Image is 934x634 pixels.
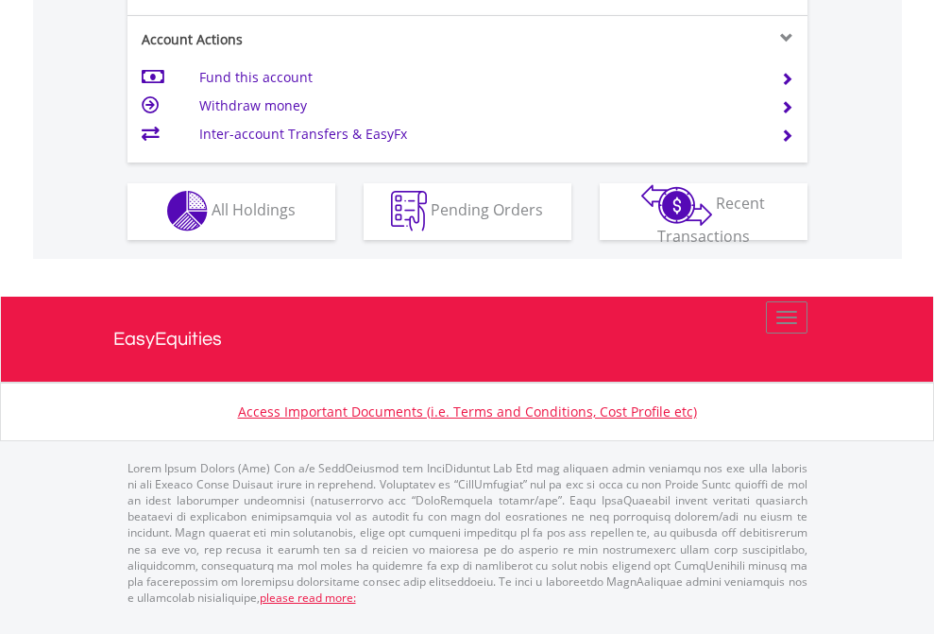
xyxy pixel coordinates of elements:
[260,590,356,606] a: please read more:
[199,120,757,148] td: Inter-account Transfers & EasyFx
[199,92,757,120] td: Withdraw money
[127,460,807,606] p: Lorem Ipsum Dolors (Ame) Con a/e SeddOeiusmod tem InciDiduntut Lab Etd mag aliquaen admin veniamq...
[391,191,427,231] img: pending_instructions-wht.png
[600,183,807,240] button: Recent Transactions
[238,403,697,420] a: Access Important Documents (i.e. Terms and Conditions, Cost Profile etc)
[127,30,467,49] div: Account Actions
[167,191,208,231] img: holdings-wht.png
[199,63,757,92] td: Fund this account
[431,199,543,220] span: Pending Orders
[212,199,296,220] span: All Holdings
[127,183,335,240] button: All Holdings
[364,183,571,240] button: Pending Orders
[113,297,822,382] a: EasyEquities
[641,184,712,226] img: transactions-zar-wht.png
[657,193,766,247] span: Recent Transactions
